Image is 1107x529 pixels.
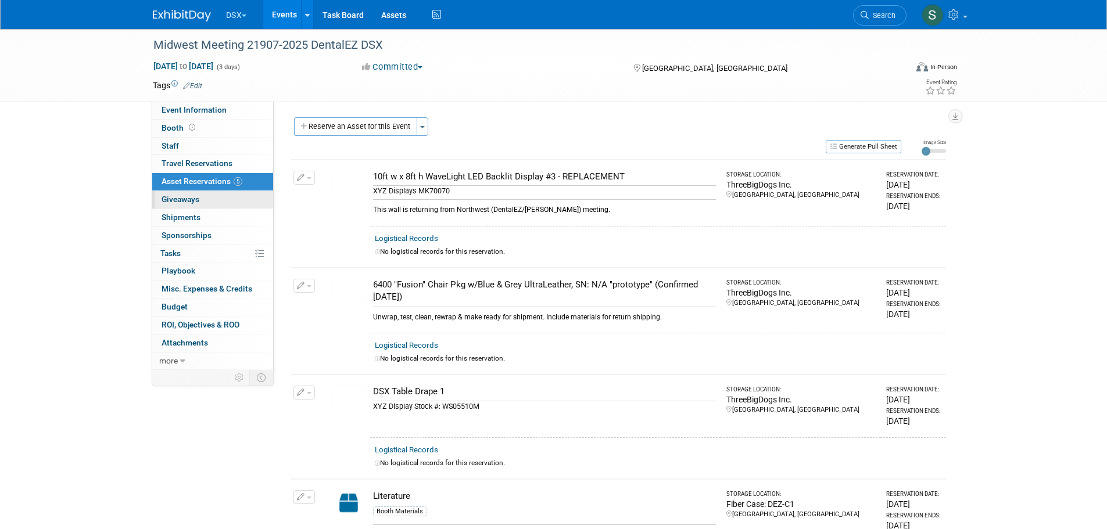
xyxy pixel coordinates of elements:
[152,102,273,119] a: Event Information
[152,298,273,316] a: Budget
[153,80,202,91] td: Tags
[162,105,227,114] span: Event Information
[886,171,941,179] div: Reservation Date:
[373,171,716,183] div: 10ft w x 8ft h WaveLight LED Backlit Display #3 - REPLACEMENT
[152,209,273,226] a: Shipments
[375,341,438,350] a: Logistical Records
[332,279,366,304] img: View Images
[925,80,956,85] div: Event Rating
[162,302,188,311] span: Budget
[373,386,716,398] div: DSX Table Drape 1
[230,370,250,385] td: Personalize Event Tab Strip
[726,287,876,298] div: ThreeBigDogs Inc.
[886,407,941,415] div: Reservation Ends:
[152,138,273,155] a: Staff
[216,63,240,71] span: (3 days)
[178,62,189,71] span: to
[162,284,252,293] span: Misc. Expenses & Credits
[373,279,716,304] div: 6400 "Fusion" Chair Pkg w/Blue & Grey UltraLeather, SN: N/A "prototype" (Confirmed [DATE])
[886,512,941,520] div: Reservation Ends:
[162,338,208,347] span: Attachments
[642,64,787,73] span: [GEOGRAPHIC_DATA], [GEOGRAPHIC_DATA]
[726,279,876,287] div: Storage Location:
[162,195,199,204] span: Giveaways
[726,179,876,190] div: ThreeBigDogs Inc.
[153,10,211,21] img: ExhibitDay
[152,155,273,172] a: Travel Reservations
[726,498,876,510] div: Fiber Case: DEZ-C1
[853,5,907,26] a: Search
[726,298,876,308] div: [GEOGRAPHIC_DATA], [GEOGRAPHIC_DATA]
[886,386,941,394] div: Reservation Date:
[162,231,212,240] span: Sponsorships
[162,320,239,329] span: ROI, Objectives & ROO
[886,300,941,308] div: Reservation Ends:
[162,177,242,186] span: Asset Reservations
[726,510,876,519] div: [GEOGRAPHIC_DATA], [GEOGRAPHIC_DATA]
[886,308,941,320] div: [DATE]
[152,120,273,137] a: Booth
[886,279,941,287] div: Reservation Date:
[159,356,178,365] span: more
[373,307,716,322] div: Unwrap, test, clean, rewrap & make ready for shipment. Include materials for return shipping.
[332,490,366,516] img: Capital-Asset-Icon-2.png
[375,247,941,257] div: No logistical records for this reservation.
[886,192,941,200] div: Reservation Ends:
[726,394,876,405] div: ThreeBigDogs Inc.
[373,185,716,196] div: XYZ Displays MK70070
[838,60,958,78] div: Event Format
[373,506,427,517] div: Booth Materials
[726,405,876,415] div: [GEOGRAPHIC_DATA], [GEOGRAPHIC_DATA]
[922,139,946,146] div: Image Size
[162,159,232,168] span: Travel Reservations
[886,415,941,427] div: [DATE]
[162,213,200,222] span: Shipments
[373,490,716,502] div: Literature
[162,141,179,150] span: Staff
[726,190,876,200] div: [GEOGRAPHIC_DATA], [GEOGRAPHIC_DATA]
[930,63,957,71] div: In-Person
[152,262,273,280] a: Playbook
[152,334,273,352] a: Attachments
[886,490,941,498] div: Reservation Date:
[358,61,427,73] button: Committed
[373,401,716,412] div: XYZ Display Stock #: WS05510M
[160,249,181,258] span: Tasks
[726,490,876,498] div: Storage Location:
[375,354,941,364] div: No logistical records for this reservation.
[869,11,895,20] span: Search
[886,200,941,212] div: [DATE]
[886,394,941,405] div: [DATE]
[149,35,889,56] div: Midwest Meeting 21907-2025 DentalEZ DSX
[726,171,876,179] div: Storage Location:
[152,352,273,370] a: more
[922,4,944,26] img: Sam Murphy
[234,177,242,186] span: 5
[916,62,928,71] img: Format-Inperson.png
[294,117,417,136] button: Reserve an Asset for this Event
[183,82,202,90] a: Edit
[886,179,941,190] div: [DATE]
[153,61,214,71] span: [DATE] [DATE]
[886,287,941,298] div: [DATE]
[152,191,273,208] a: Giveaways
[162,123,198,132] span: Booth
[332,386,366,411] img: View Images
[375,458,941,468] div: No logistical records for this reservation.
[152,245,273,262] a: Tasks
[332,171,366,196] img: View Images
[375,445,438,454] a: Logistical Records
[162,266,195,275] span: Playbook
[826,140,901,153] button: Generate Pull Sheet
[375,234,438,243] a: Logistical Records
[886,498,941,510] div: [DATE]
[249,370,273,385] td: Toggle Event Tabs
[373,199,716,215] div: This wall is returning from Northwest (DentalEZ/[PERSON_NAME]) meeting.
[152,280,273,298] a: Misc. Expenses & Credits
[187,123,198,132] span: Booth not reserved yet
[152,227,273,244] a: Sponsorships
[152,173,273,190] a: Asset Reservations5
[726,386,876,394] div: Storage Location:
[152,316,273,334] a: ROI, Objectives & ROO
